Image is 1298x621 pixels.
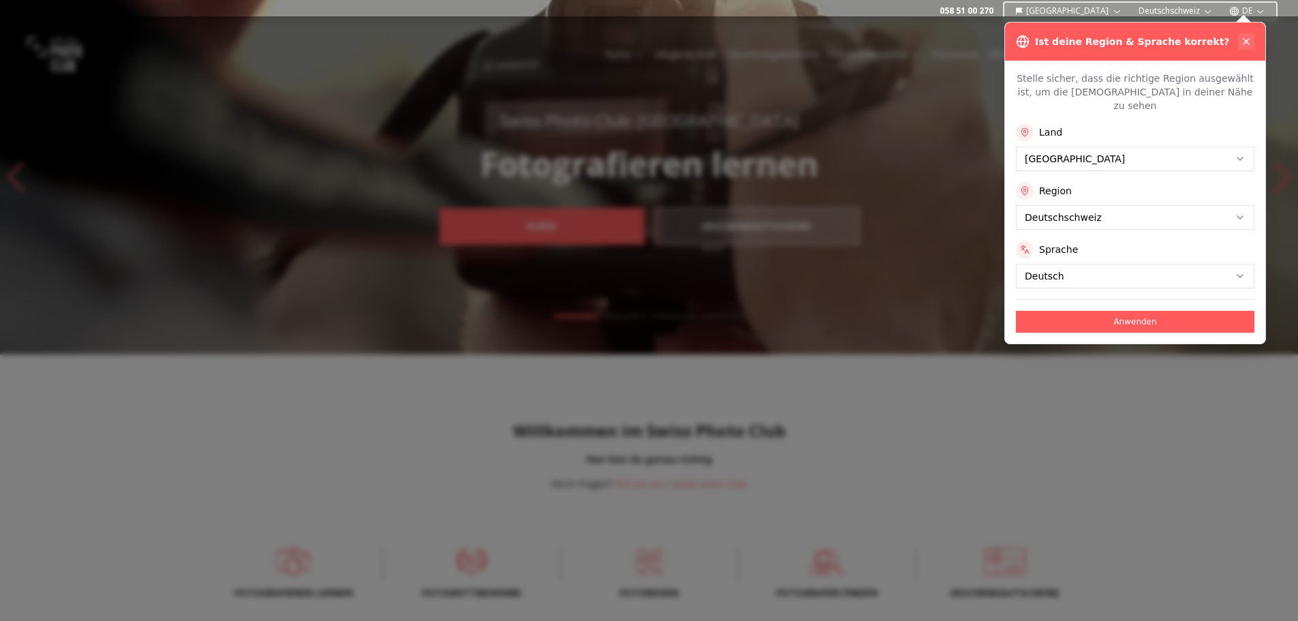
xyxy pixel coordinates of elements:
[1035,35,1229,48] h3: Ist deine Region & Sprache korrekt?
[1039,184,1072,198] label: Region
[1016,311,1254,333] button: Anwenden
[1039,243,1078,256] label: Sprache
[1039,125,1062,139] label: Land
[1010,3,1128,19] button: [GEOGRAPHIC_DATA]
[1016,72,1254,112] p: Stelle sicher, dass die richtige Region ausgewählt ist, um die [DEMOGRAPHIC_DATA] in deiner Nähe ...
[940,5,993,16] a: 058 51 00 270
[1224,3,1271,19] button: DE
[1133,3,1218,19] button: Deutschschweiz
